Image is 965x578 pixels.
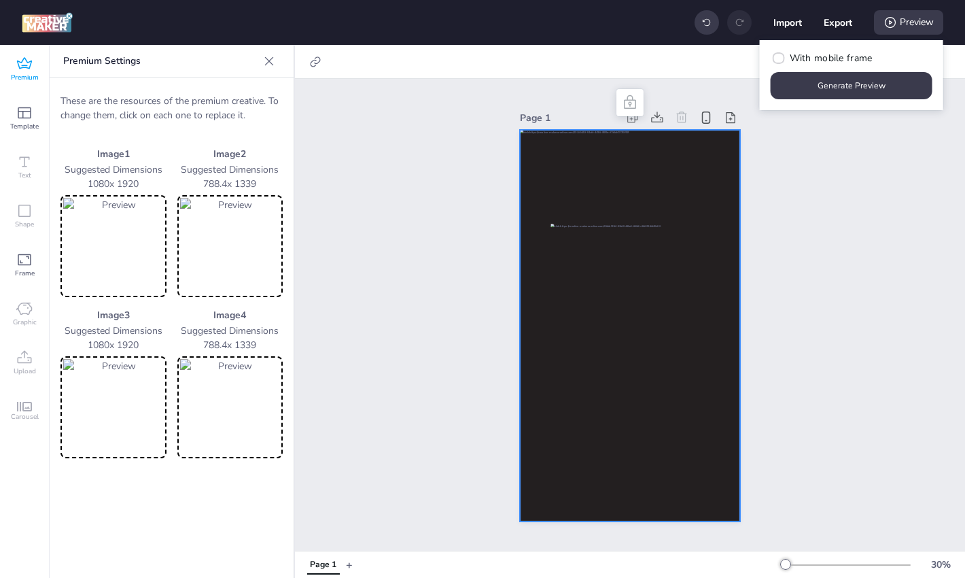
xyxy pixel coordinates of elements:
p: 1080 x 1920 [60,177,166,191]
span: Frame [15,268,35,279]
div: 30 % [924,558,957,572]
span: Template [10,121,39,132]
p: Suggested Dimensions [60,163,166,177]
span: Carousel [11,411,39,422]
p: Image 2 [177,147,283,161]
img: logo Creative Maker [22,12,73,33]
span: Upload [14,366,36,377]
span: With mobile frame [790,51,873,65]
p: 788.4 x 1339 [177,177,283,191]
button: Generate Preview [771,72,932,99]
div: Page 1 [310,559,336,571]
button: + [346,553,353,577]
img: Preview [180,198,281,294]
p: Suggested Dimensions [177,163,283,177]
p: These are the resources of the premium creative. To change them, click on each one to replace it. [60,94,283,122]
p: 788.4 x 1339 [177,338,283,352]
img: Preview [180,359,281,456]
span: Premium [11,72,39,83]
p: Image 3 [60,308,166,322]
span: Text [18,170,31,181]
div: Tabs [300,553,346,577]
p: Image 1 [60,147,166,161]
button: Export [824,8,852,37]
span: Graphic [13,317,37,328]
p: Suggested Dimensions [60,324,166,338]
p: Premium Settings [63,45,258,78]
span: Shape [15,219,34,230]
p: Suggested Dimensions [177,324,283,338]
p: 1080 x 1920 [60,338,166,352]
div: Preview [874,10,943,35]
button: Import [773,8,802,37]
div: Page 1 [520,111,618,125]
img: Preview [63,359,164,456]
p: Image 4 [177,308,283,322]
img: Preview [63,198,164,294]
